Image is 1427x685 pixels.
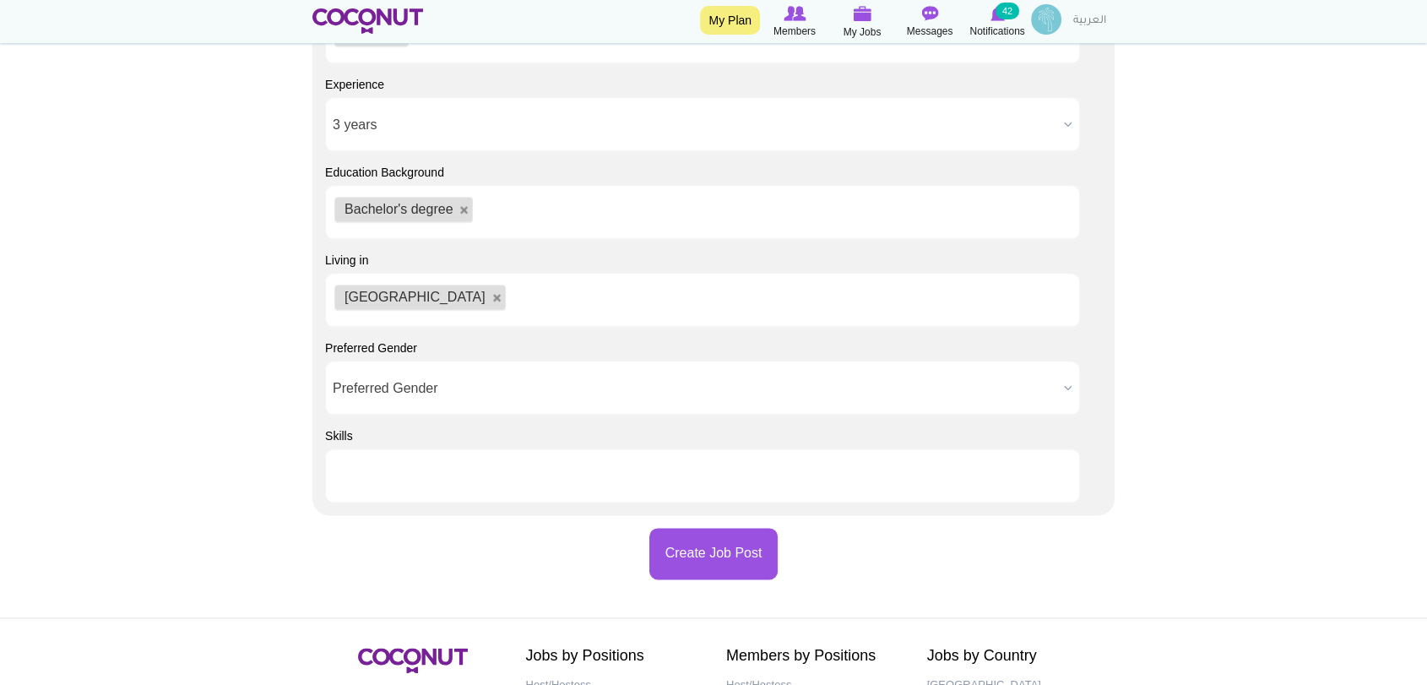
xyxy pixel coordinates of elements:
a: Messages Messages [896,4,963,40]
span: My Jobs [844,24,882,41]
span: Messages [907,23,953,40]
h2: Members by Positions [726,648,902,665]
span: [GEOGRAPHIC_DATA] [345,290,486,304]
a: My Plan [700,6,760,35]
button: Create Job Post [649,528,779,579]
img: My Jobs [853,6,871,21]
strong: Key Competencies [17,14,115,26]
label: Experience [325,76,384,93]
a: Notifications Notifications 42 [963,4,1031,40]
span: Members [773,23,816,40]
a: العربية [1065,4,1115,38]
img: Messages [921,6,938,21]
a: Browse Members Members [761,4,828,40]
img: Browse Members [784,6,806,21]
span: Bachelor's degree [345,202,453,216]
h2: Jobs by Country [927,648,1103,665]
small: 42 [996,3,1019,19]
span: 3 years [333,98,1057,152]
h2: Jobs by Positions [526,648,702,665]
label: Living in [325,252,368,269]
img: Home [312,8,423,34]
a: My Jobs My Jobs [828,4,896,41]
img: Notifications [990,6,1005,21]
span: Notifications [969,23,1024,40]
label: Education Background [325,164,444,181]
label: Preferred Gender [325,340,417,356]
span: Preferred Gender [333,362,1057,416]
img: Coconut [358,648,468,673]
label: Skills [325,427,353,444]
